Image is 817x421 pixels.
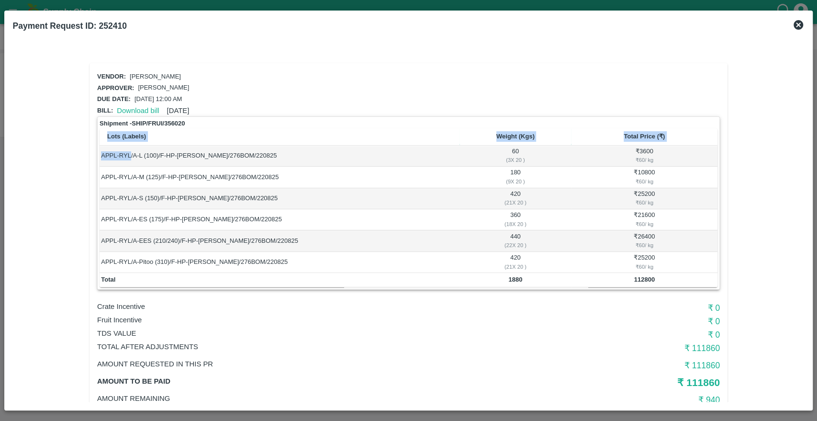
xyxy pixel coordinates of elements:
div: ( 3 X 20 ) [461,156,570,164]
td: APPL-RYL/A-Pitoo (310)/F-HP-[PERSON_NAME]/276BOM/220825 [100,252,459,273]
td: APPL-RYL/A-S (150)/F-HP-[PERSON_NAME]/276BOM/220825 [100,188,459,209]
td: APPL-RYL/A-ES (175)/F-HP-[PERSON_NAME]/276BOM/220825 [100,209,459,230]
td: 180 [459,167,571,188]
td: ₹ 10800 [571,167,717,188]
b: Payment Request ID: 252410 [13,21,127,31]
td: APPL-RYL/A-EES (210/240)/F-HP-[PERSON_NAME]/276BOM/220825 [100,230,459,251]
span: Due date: [97,95,131,102]
h6: ₹ 0 [512,315,720,328]
td: ₹ 26400 [571,230,717,251]
h6: ₹ 111860 [512,341,720,355]
h6: ₹ 0 [512,328,720,341]
div: ₹ 60 / kg [573,156,716,164]
p: Amount Remaining [97,393,512,404]
span: [DATE] [167,107,190,114]
div: ( 18 X 20 ) [461,220,570,228]
h5: ₹ 111860 [512,376,720,389]
p: Amount Requested in this PR [97,359,512,369]
div: ₹ 60 / kg [573,198,716,207]
div: ₹ 60 / kg [573,177,716,186]
b: 112800 [634,276,655,283]
td: ₹ 25200 [571,188,717,209]
p: TDS VALUE [97,328,512,339]
b: 1880 [508,276,522,283]
p: Crate Incentive [97,301,512,312]
p: [PERSON_NAME] [130,72,181,81]
p: [DATE] 12:00 AM [134,95,182,104]
p: Fruit Incentive [97,315,512,325]
a: Download bill [117,107,159,114]
td: APPL-RYL/A-L (100)/F-HP-[PERSON_NAME]/276BOM/220825 [100,146,459,167]
div: ₹ 60 / kg [573,241,716,250]
b: Lots (Labels) [107,133,146,140]
td: ₹ 21600 [571,209,717,230]
div: ( 9 X 20 ) [461,177,570,186]
h6: ₹ 0 [512,301,720,315]
td: 440 [459,230,571,251]
div: ₹ 60 / kg [573,220,716,228]
div: ₹ 60 / kg [573,262,716,271]
div: ( 22 X 20 ) [461,241,570,250]
td: ₹ 25200 [571,252,717,273]
span: Bill: [97,107,113,114]
td: 420 [459,252,571,273]
b: Weight (Kgs) [496,133,535,140]
p: Amount to be paid [97,376,512,387]
b: Total Price (₹) [624,133,665,140]
div: ( 21 X 20 ) [461,198,570,207]
p: [PERSON_NAME] [138,83,189,92]
div: ( 21 X 20 ) [461,262,570,271]
td: 60 [459,146,571,167]
strong: Shipment - SHIP/FRUI/356020 [100,119,185,128]
span: Approver: [97,84,134,91]
td: APPL-RYL/A-M (125)/F-HP-[PERSON_NAME]/276BOM/220825 [100,167,459,188]
td: 360 [459,209,571,230]
td: 420 [459,188,571,209]
h6: ₹ 111860 [512,359,720,372]
h6: ₹ 940 [512,393,720,407]
p: Total After adjustments [97,341,512,352]
b: Total [101,276,115,283]
span: Vendor: [97,73,126,80]
td: ₹ 3600 [571,146,717,167]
